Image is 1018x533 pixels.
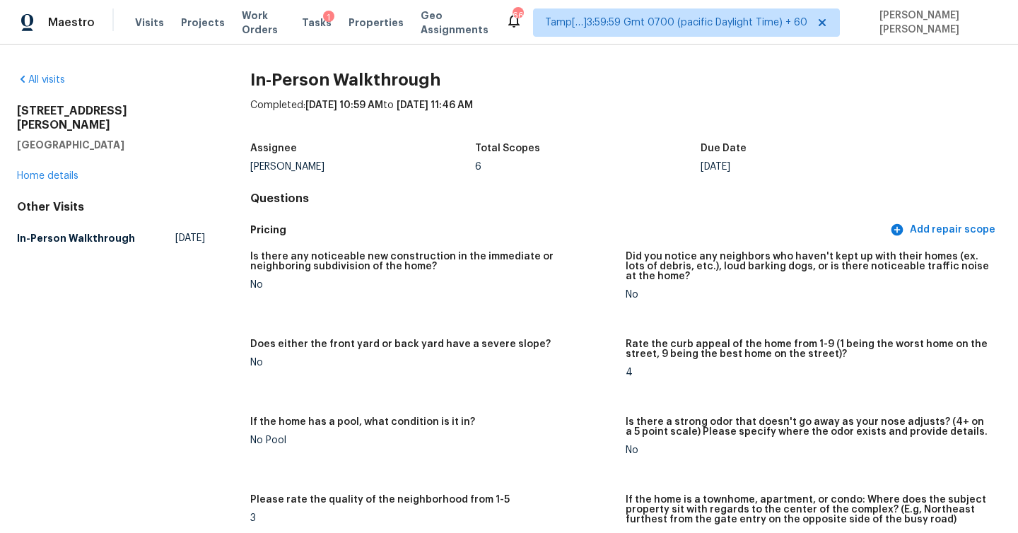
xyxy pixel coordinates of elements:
[701,162,926,172] div: [DATE]
[874,8,997,37] span: [PERSON_NAME] [PERSON_NAME]
[250,98,1001,135] div: Completed: to
[250,192,1001,206] h4: Questions
[250,435,614,445] div: No Pool
[626,445,990,455] div: No
[181,16,225,30] span: Projects
[349,16,404,30] span: Properties
[17,104,205,132] h2: [STREET_ADDRESS][PERSON_NAME]
[250,73,1001,87] h2: In-Person Walkthrough
[250,162,476,172] div: [PERSON_NAME]
[17,225,205,251] a: In-Person Walkthrough[DATE]
[323,11,334,25] div: 1
[626,290,990,300] div: No
[513,8,522,23] div: 661
[250,513,614,523] div: 3
[242,8,285,37] span: Work Orders
[17,75,65,85] a: All visits
[305,100,383,110] span: [DATE] 10:59 AM
[17,171,78,181] a: Home details
[545,16,807,30] span: Tamp[…]3:59:59 Gmt 0700 (pacific Daylight Time) + 60
[17,231,135,245] h5: In-Person Walkthrough
[175,231,205,245] span: [DATE]
[626,339,990,359] h5: Rate the curb appeal of the home from 1-9 (1 being the worst home on the street, 9 being the best...
[17,200,205,214] div: Other Visits
[17,138,205,152] h5: [GEOGRAPHIC_DATA]
[250,252,614,271] h5: Is there any noticeable new construction in the immediate or neighboring subdivision of the home?
[397,100,473,110] span: [DATE] 11:46 AM
[701,143,747,153] h5: Due Date
[626,252,990,281] h5: Did you notice any neighbors who haven't kept up with their homes (ex. lots of debris, etc.), lou...
[250,339,551,349] h5: Does either the front yard or back yard have a severe slope?
[887,217,1001,243] button: Add repair scope
[626,417,990,437] h5: Is there a strong odor that doesn't go away as your nose adjusts? (4+ on a 5 point scale) Please ...
[421,8,488,37] span: Geo Assignments
[250,417,475,427] h5: If the home has a pool, what condition is it in?
[135,16,164,30] span: Visits
[626,495,990,525] h5: If the home is a townhome, apartment, or condo: Where does the subject property sit with regards ...
[250,143,297,153] h5: Assignee
[250,223,887,238] h5: Pricing
[475,162,701,172] div: 6
[893,221,995,239] span: Add repair scope
[475,143,540,153] h5: Total Scopes
[302,18,332,28] span: Tasks
[250,280,614,290] div: No
[48,16,95,30] span: Maestro
[626,368,990,377] div: 4
[250,495,510,505] h5: Please rate the quality of the neighborhood from 1-5
[250,358,614,368] div: No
